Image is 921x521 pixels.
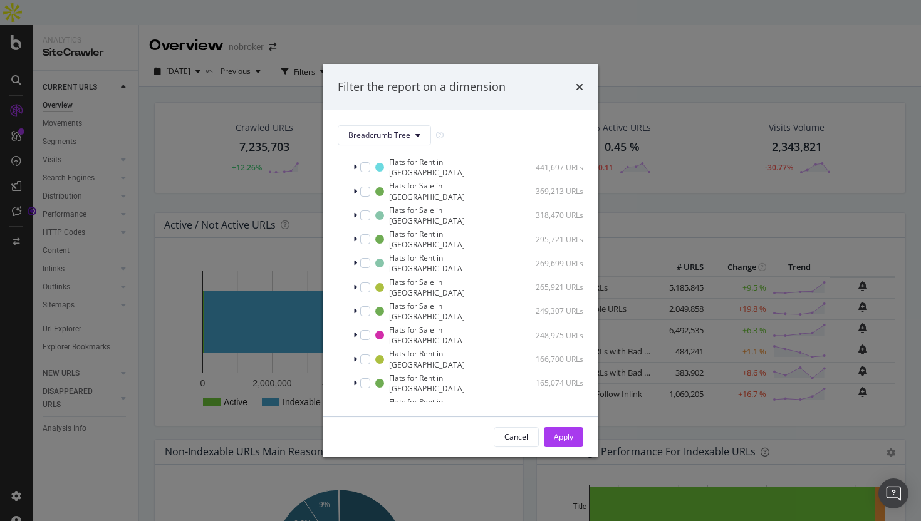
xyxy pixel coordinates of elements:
[554,431,573,442] div: Apply
[389,373,509,394] div: Flats for Rent in [GEOGRAPHIC_DATA]
[389,205,509,226] div: Flats for Sale in [GEOGRAPHIC_DATA]
[389,252,509,274] div: Flats for Rent in [GEOGRAPHIC_DATA]
[504,431,528,442] div: Cancel
[527,258,583,269] div: 269,699 URLs
[527,354,583,364] div: 166,700 URLs
[544,427,583,447] button: Apply
[389,229,509,250] div: Flats for Rent in [GEOGRAPHIC_DATA]
[527,210,583,220] div: 318,470 URLs
[389,277,509,298] div: Flats for Sale in [GEOGRAPHIC_DATA]
[527,306,583,316] div: 249,307 URLs
[348,130,410,140] span: Breadcrumb Tree
[527,162,583,173] div: 441,697 URLs
[389,157,509,178] div: Flats for Rent in [GEOGRAPHIC_DATA]
[527,282,583,292] div: 265,921 URLs
[576,79,583,95] div: times
[527,186,583,197] div: 369,213 URLs
[494,427,539,447] button: Cancel
[389,324,509,346] div: Flats for Sale in [GEOGRAPHIC_DATA]
[878,478,908,508] div: Open Intercom Messenger
[389,396,509,418] div: Flats for Rent in [GEOGRAPHIC_DATA]
[527,378,583,388] div: 165,074 URLs
[527,234,583,245] div: 295,721 URLs
[338,79,506,95] div: Filter the report on a dimension
[323,64,598,457] div: modal
[389,348,509,369] div: Flats for Rent in [GEOGRAPHIC_DATA]
[389,301,509,322] div: Flats for Sale in [GEOGRAPHIC_DATA]
[389,180,509,202] div: Flats for Sale in [GEOGRAPHIC_DATA]
[527,330,583,341] div: 248,975 URLs
[338,125,431,145] button: Breadcrumb Tree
